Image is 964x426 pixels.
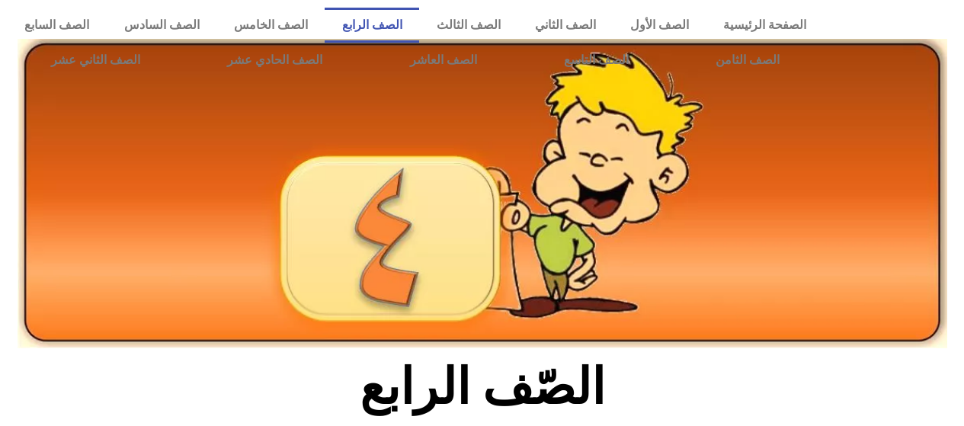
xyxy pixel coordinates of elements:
[8,43,184,78] a: الصف الثاني عشر
[613,8,706,43] a: الصف الأول
[520,43,672,78] a: الصف التاسع
[230,357,734,417] h2: الصّف الرابع
[325,8,419,43] a: الصف الرابع
[517,8,613,43] a: الصف الثاني
[8,8,107,43] a: الصف السابع
[216,8,325,43] a: الصف الخامس
[419,8,517,43] a: الصف الثالث
[672,43,823,78] a: الصف الثامن
[367,43,520,78] a: الصف العاشر
[706,8,823,43] a: الصفحة الرئيسية
[184,43,366,78] a: الصف الحادي عشر
[107,8,216,43] a: الصف السادس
